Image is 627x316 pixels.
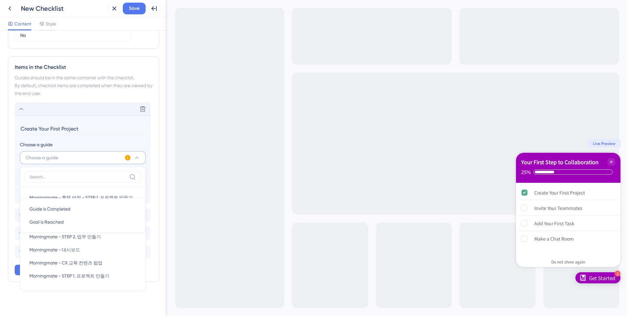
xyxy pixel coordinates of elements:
div: Guides should be in the same container with the checklist. By default, checklist items are comple... [15,74,153,97]
div: Add Your First Task [367,219,407,227]
span: Save [129,5,139,12]
div: Add Your First Task is incomplete. [351,216,451,231]
div: Open Get Started checklist, remaining modules: 3 [408,272,453,283]
div: Make a Chat Room [367,235,407,243]
span: Live Preview [426,141,448,146]
div: Make a Chat Room is incomplete. [351,231,451,246]
span: Morningmate - 대시보드 [29,246,80,254]
div: Checklist items [349,183,453,245]
span: Morningmate - STEP 2. 업무 만들기 [29,233,101,241]
button: Choose a guide [20,151,146,164]
div: Do not show again [384,259,418,264]
div: Create Your First Project [367,189,418,197]
div: Items in the Checklist [15,63,153,71]
div: Invite Your Teammates is incomplete. [351,201,451,215]
span: Content [14,20,31,28]
button: Morningmate - 대시보드 [24,243,141,256]
button: Goal is Reached [24,215,141,229]
div: Create Your First Project is complete. [351,185,451,200]
div: New Checklist [21,4,106,13]
button: Morningmate - CX 교육 컨텐츠 팝업 [24,256,141,269]
div: Checklist Container [349,153,453,267]
button: Guide is Completed [24,202,141,215]
span: Goal is Reached [29,218,64,226]
span: Morningmate - STEP 1. 프로젝트 만들기 [29,272,109,280]
div: Checklist progress: 25% [354,169,448,175]
span: Style [46,20,56,28]
button: Save [123,3,146,14]
div: Choose a guide [20,141,145,149]
span: Morningmate - 홈탭 버전 - STEP 1. 프로젝트 만들기 [29,194,133,201]
div: Invite Your Teammates [367,204,415,212]
input: Type the value [20,32,125,39]
button: Morningmate - STEP 1. 프로젝트 만들기 [24,269,141,282]
input: Search... [30,174,127,180]
div: Your First Step to Collaboration [354,158,431,166]
div: 3 [447,271,453,276]
span: Guide is Completed [29,205,71,213]
button: Add Item [15,265,67,275]
button: Morningmate - 홈탭 버전 - STEP 1. 프로젝트 만들기 [24,191,141,204]
span: Morningmate - CX 교육 컨텐츠 팝업 [29,259,103,267]
button: Morningmate - STEP 2. 업무 만들기 [24,230,141,243]
span: Choose a guide [25,154,58,162]
div: Get Started [422,275,448,281]
div: 25% [354,169,364,175]
div: Close Checklist [440,158,448,166]
input: Header [20,124,147,134]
